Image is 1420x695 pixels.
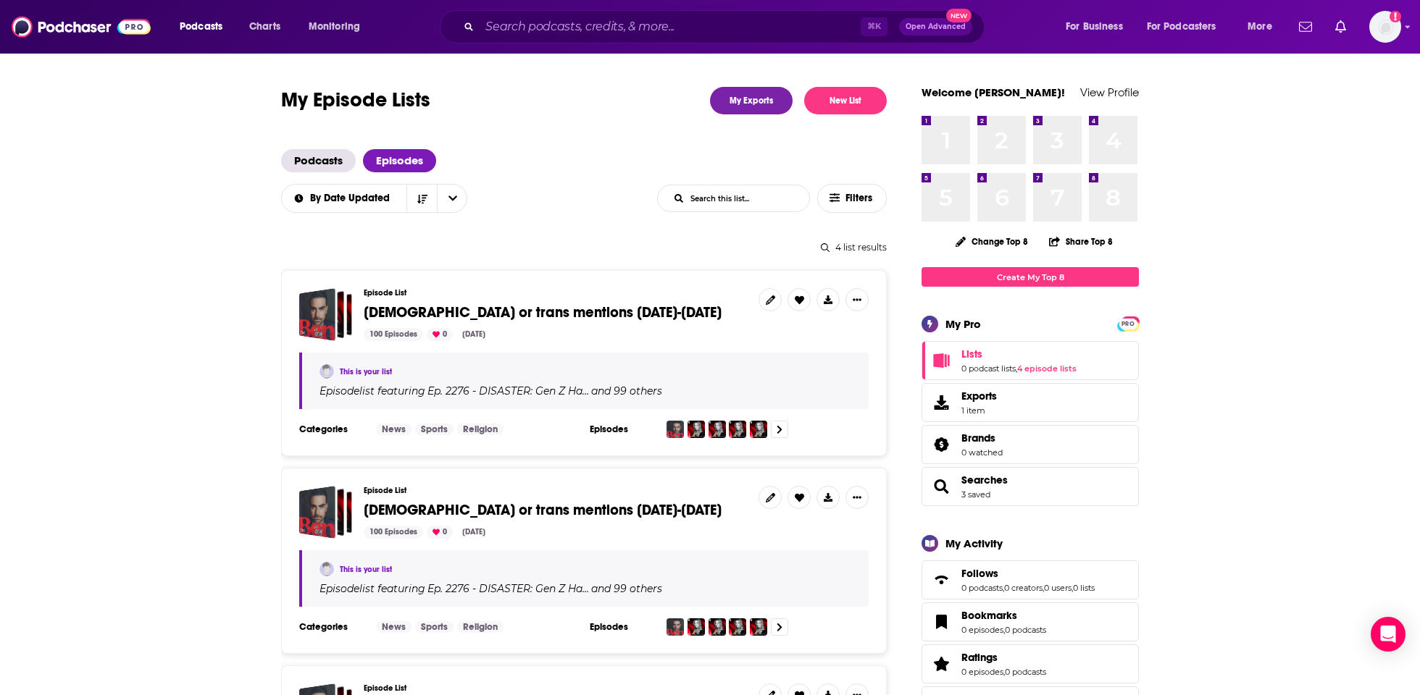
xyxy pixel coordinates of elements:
[1293,14,1318,39] a: Show notifications dropdown
[427,526,453,539] div: 0
[180,17,222,37] span: Podcasts
[961,431,995,445] span: Brands
[845,486,869,509] button: Show More Button
[961,567,1095,580] a: Follows
[299,621,364,633] h3: Categories
[281,184,467,213] h2: Choose List sort
[364,288,747,298] h3: Episode List
[1003,667,1005,677] span: ,
[299,486,352,539] a: LGBTQ or trans mentions 9/1-9/23/25
[299,424,364,435] h3: Categories
[845,193,874,203] span: Filters
[922,467,1139,506] span: Searches
[456,328,491,341] div: [DATE]
[1369,11,1401,43] button: Show profile menu
[425,385,589,397] a: Ep. 2276 - DISASTER: Gen Z Ha…
[729,618,746,636] img: Lisa Cook Investigation Grows, RFK vs. Senators, and Bari Weiss CBS News Rumblings, with Glenn Gr...
[1048,227,1114,256] button: Share Top 8
[817,184,887,213] button: Filters
[961,651,1046,664] a: Ratings
[961,473,1008,486] a: Searches
[298,15,379,38] button: open menu
[961,489,990,500] a: 3 saved
[480,15,861,38] input: Search podcasts, credits, & more...
[457,621,504,633] a: Religion
[364,303,722,321] span: [DEMOGRAPHIC_DATA] or trans mentions [DATE]-[DATE]
[309,17,360,37] span: Monitoring
[591,582,662,595] p: and 99 others
[861,17,887,36] span: ⌘ K
[427,385,589,397] h4: Ep. 2276 - DISASTER: Gen Z Ha…
[1043,583,1044,593] span: ,
[750,421,767,438] img: Charlie Kirk Dead at 31 - Assassination on Utah College Campus During Turning Point Event
[415,424,454,435] a: Sports
[1248,17,1272,37] span: More
[1390,11,1401,22] svg: Add a profile image
[319,384,851,397] div: Episode list featuring
[591,384,662,397] p: and 99 others
[456,526,491,539] div: [DATE]
[945,536,1003,550] div: My Activity
[319,582,851,595] div: Episode list featuring
[1237,15,1290,38] button: open menu
[249,17,280,37] span: Charts
[1004,583,1043,593] a: 0 creators
[688,421,705,438] img: Left Covers Up Charlotte Stabbing, and "Non-Binary" Meltdown, with Andrew Klavan, Plus Kevin Hine...
[961,347,1077,361] a: Lists
[845,288,869,311] button: Show More Button
[961,567,998,580] span: Follows
[927,350,956,371] a: Lists
[281,87,430,114] h1: My Episode Lists
[299,288,352,341] a: LGBTQ or trans mentions 9/1-9/23/25
[961,583,1003,593] a: 0 podcasts
[427,328,453,341] div: 0
[340,367,392,376] a: This is your list
[961,667,1003,677] a: 0 episodes
[961,447,1003,458] a: 0 watched
[1016,363,1017,374] span: ,
[927,476,956,497] a: Searches
[710,87,793,114] a: My Exports
[961,389,997,403] span: Exports
[363,149,436,172] a: Episodes
[364,486,747,495] h3: Episode List
[961,651,998,664] span: Ratings
[922,267,1139,287] a: Create My Top 8
[281,149,356,172] span: Podcasts
[1137,15,1237,38] button: open menu
[688,618,705,636] img: Left Covers Up Charlotte Stabbing, and "Non-Binary" Meltdown, with Andrew Klavan, Plus Kevin Hine...
[961,363,1016,374] a: 0 podcast lists
[750,618,767,636] img: Charlie Kirk Dead at 31 - Assassination on Utah College Campus During Turning Point Event
[961,609,1017,622] span: Bookmarks
[961,625,1003,635] a: 0 episodes
[1056,15,1141,38] button: open menu
[961,347,982,361] span: Lists
[437,185,467,212] button: open menu
[319,562,334,576] a: Tristan Marra
[281,193,407,203] button: open menu
[922,644,1139,683] span: Ratings
[927,570,956,590] a: Follows
[1369,11,1401,43] img: User Profile
[415,621,454,633] a: Sports
[1003,625,1005,635] span: ,
[12,13,151,41] a: Podchaser - Follow, Share and Rate Podcasts
[906,23,966,30] span: Open Advanced
[1005,667,1046,677] a: 0 podcasts
[816,486,840,509] button: Show More Button
[590,621,655,633] h3: Episodes
[364,683,747,693] h3: Episode List
[1119,319,1137,329] span: PRO
[454,10,998,43] div: Search podcasts, credits, & more...
[1066,17,1123,37] span: For Business
[170,15,241,38] button: open menu
[947,232,1037,250] button: Change Top 8
[816,288,840,311] button: Show More Button
[729,421,746,438] img: Lisa Cook Investigation Grows, RFK vs. Senators, and Bari Weiss CBS News Rumblings, with Glenn Gr...
[240,15,289,38] a: Charts
[1044,583,1072,593] a: 0 users
[922,425,1139,464] span: Brands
